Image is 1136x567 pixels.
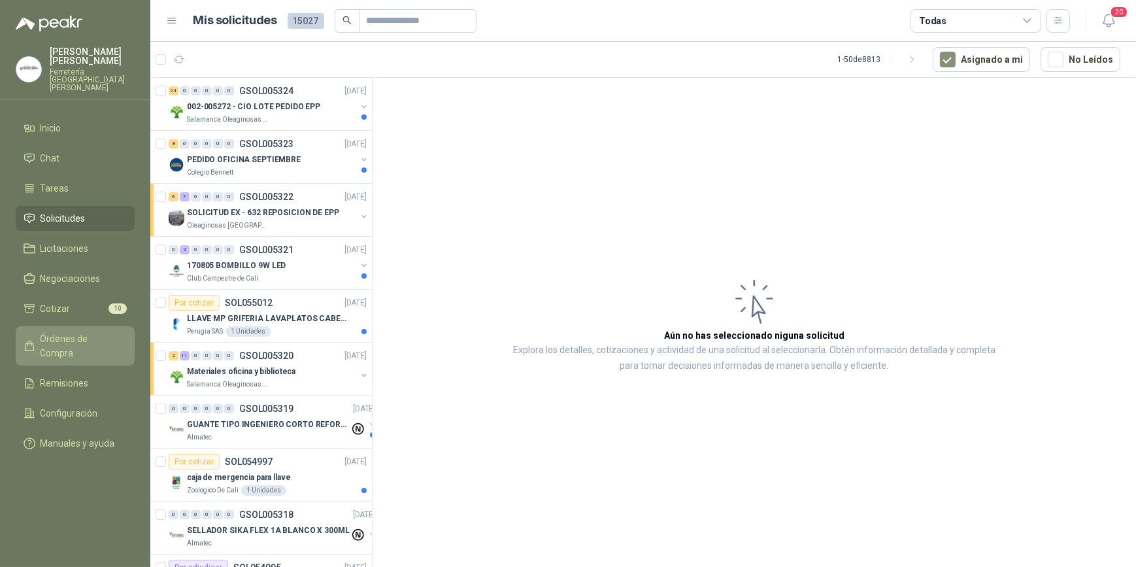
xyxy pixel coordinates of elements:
[169,422,184,438] img: Company Logo
[50,68,135,92] p: Ferretería [GEOGRAPHIC_DATA][PERSON_NAME]
[239,351,293,360] p: GSOL005320
[180,139,190,148] div: 0
[16,116,135,141] a: Inicio
[169,507,378,549] a: 0 0 0 0 0 0 GSOL005318[DATE] Company LogoSELLADOR SIKA FLEX 1A BLANCO X 300MLAlmatec
[187,366,295,378] p: Materiales oficina y biblioteca
[169,157,184,173] img: Company Logo
[919,14,946,28] div: Todas
[191,86,201,95] div: 0
[169,528,184,543] img: Company Logo
[187,220,269,231] p: Oleaginosas [GEOGRAPHIC_DATA][PERSON_NAME]
[344,244,367,256] p: [DATE]
[224,510,234,519] div: 0
[41,121,61,135] span: Inicio
[169,510,178,519] div: 0
[41,376,89,390] span: Remisiones
[213,139,223,148] div: 0
[239,245,293,254] p: GSOL005321
[213,245,223,254] div: 0
[202,139,212,148] div: 0
[187,379,269,390] p: Salamanca Oleaginosas SAS
[180,245,190,254] div: 2
[16,371,135,396] a: Remisiones
[187,524,350,537] p: SELLADOR SIKA FLEX 1A BLANCO X 300ML
[187,485,239,496] p: Zoologico De Cali
[41,181,69,196] span: Tareas
[50,47,135,65] p: [PERSON_NAME] [PERSON_NAME]
[169,454,220,470] div: Por cotizar
[213,510,223,519] div: 0
[187,260,286,272] p: 170805 BOMBILLO 9W LED
[187,154,301,166] p: PEDIDO OFICINA SEPTIEMBRE
[193,11,277,30] h1: Mis solicitudes
[16,146,135,171] a: Chat
[169,86,178,95] div: 24
[187,101,320,113] p: 002-005272 - CIO LOTE PEDIDO EPP
[191,139,201,148] div: 0
[344,138,367,150] p: [DATE]
[344,456,367,468] p: [DATE]
[226,326,271,337] div: 1 Unidades
[169,192,178,201] div: 6
[202,192,212,201] div: 0
[16,266,135,291] a: Negociaciones
[224,351,234,360] div: 0
[169,348,369,390] a: 2 11 0 0 0 0 GSOL005320[DATE] Company LogoMateriales oficina y bibliotecaSalamanca Oleaginosas SAS
[187,114,269,125] p: Salamanca Oleaginosas SAS
[187,419,350,431] p: GUANTE TIPO INGENIERO CORTO REFORZADO
[16,431,135,456] a: Manuales y ayuda
[239,86,293,95] p: GSOL005324
[288,13,324,29] span: 15027
[169,404,178,413] div: 0
[202,351,212,360] div: 0
[239,510,293,519] p: GSOL005318
[1041,47,1120,72] button: No Leídos
[41,301,71,316] span: Cotizar
[187,313,350,325] p: LLAVE MP GRIFERIA LAVAPLATOS CABEZA EXTRAIBLE
[344,297,367,309] p: [DATE]
[169,295,220,311] div: Por cotizar
[224,139,234,148] div: 0
[191,351,201,360] div: 0
[169,139,178,148] div: 8
[224,192,234,201] div: 0
[224,404,234,413] div: 0
[41,271,101,286] span: Negociaciones
[224,245,234,254] div: 0
[180,510,190,519] div: 0
[353,403,375,415] p: [DATE]
[353,509,375,521] p: [DATE]
[180,404,190,413] div: 0
[191,404,201,413] div: 0
[225,457,273,466] p: SOL054997
[213,86,223,95] div: 0
[41,406,98,421] span: Configuración
[664,328,844,343] h3: Aún no has seleccionado niguna solicitud
[16,176,135,201] a: Tareas
[169,242,369,284] a: 0 2 0 0 0 0 GSOL005321[DATE] Company Logo170805 BOMBILLO 9W LEDClub Campestre de Cali
[16,326,135,366] a: Órdenes de Compra
[169,351,178,360] div: 2
[169,83,369,125] a: 24 0 0 0 0 0 GSOL005324[DATE] Company Logo002-005272 - CIO LOTE PEDIDO EPPSalamanca Oleaginosas SAS
[169,369,184,385] img: Company Logo
[150,449,372,502] a: Por cotizarSOL054997[DATE] Company Logocaja de mergencia para llaveZoologico De Cali1 Unidades
[344,191,367,203] p: [DATE]
[344,85,367,97] p: [DATE]
[187,326,223,337] p: Perugia SAS
[202,86,212,95] div: 0
[169,189,369,231] a: 6 7 0 0 0 0 GSOL005322[DATE] Company LogoSOLICITUD EX - 632 REPOSICION DE EPPOleaginosas [GEOGRAP...
[187,273,258,284] p: Club Campestre de Cali
[169,475,184,490] img: Company Logo
[344,350,367,362] p: [DATE]
[41,151,60,165] span: Chat
[187,432,212,443] p: Almatec
[1110,6,1128,18] span: 20
[191,245,201,254] div: 0
[16,296,135,321] a: Cotizar10
[180,351,190,360] div: 11
[1097,9,1120,33] button: 20
[202,510,212,519] div: 0
[239,192,293,201] p: GSOL005322
[213,192,223,201] div: 0
[239,139,293,148] p: GSOL005323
